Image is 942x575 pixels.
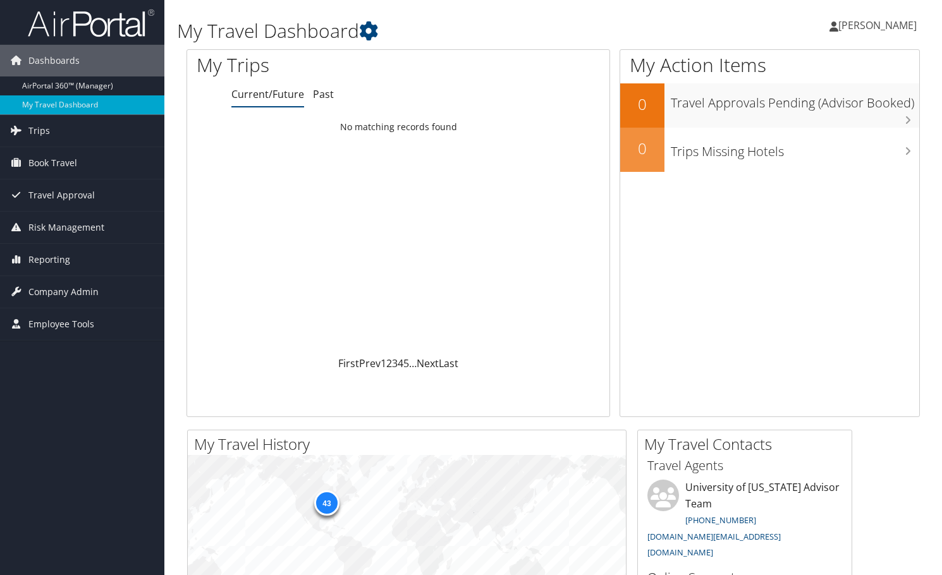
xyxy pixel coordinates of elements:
span: Reporting [28,244,70,275]
h3: Travel Approvals Pending (Advisor Booked) [671,88,919,112]
span: Travel Approval [28,179,95,211]
a: Past [313,87,334,101]
span: Trips [28,115,50,147]
a: 1 [381,356,386,370]
span: Company Admin [28,276,99,308]
h3: Trips Missing Hotels [671,136,919,160]
a: Prev [359,356,381,370]
a: [DOMAIN_NAME][EMAIL_ADDRESS][DOMAIN_NAME] [647,531,781,559]
a: [PERSON_NAME] [829,6,929,44]
a: 0Travel Approvals Pending (Advisor Booked) [620,83,919,128]
span: Dashboards [28,45,80,76]
h2: 0 [620,138,664,159]
h1: My Action Items [620,52,919,78]
h2: My Travel Contacts [644,433,852,455]
a: [PHONE_NUMBER] [685,514,756,526]
span: Employee Tools [28,308,94,340]
a: Current/Future [231,87,304,101]
a: Next [417,356,439,370]
h1: My Travel Dashboard [177,18,678,44]
span: [PERSON_NAME] [838,18,917,32]
h2: 0 [620,94,664,115]
a: 3 [392,356,398,370]
a: 4 [398,356,403,370]
h2: My Travel History [194,433,626,455]
td: No matching records found [187,116,609,138]
span: Risk Management [28,212,104,243]
li: University of [US_STATE] Advisor Team [641,480,848,564]
span: … [409,356,417,370]
span: Book Travel [28,147,77,179]
a: First [338,356,359,370]
a: 5 [403,356,409,370]
div: 43 [314,490,339,516]
h1: My Trips [197,52,424,78]
a: 2 [386,356,392,370]
img: airportal-logo.png [28,8,154,38]
a: Last [439,356,458,370]
h3: Travel Agents [647,457,842,475]
a: 0Trips Missing Hotels [620,128,919,172]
